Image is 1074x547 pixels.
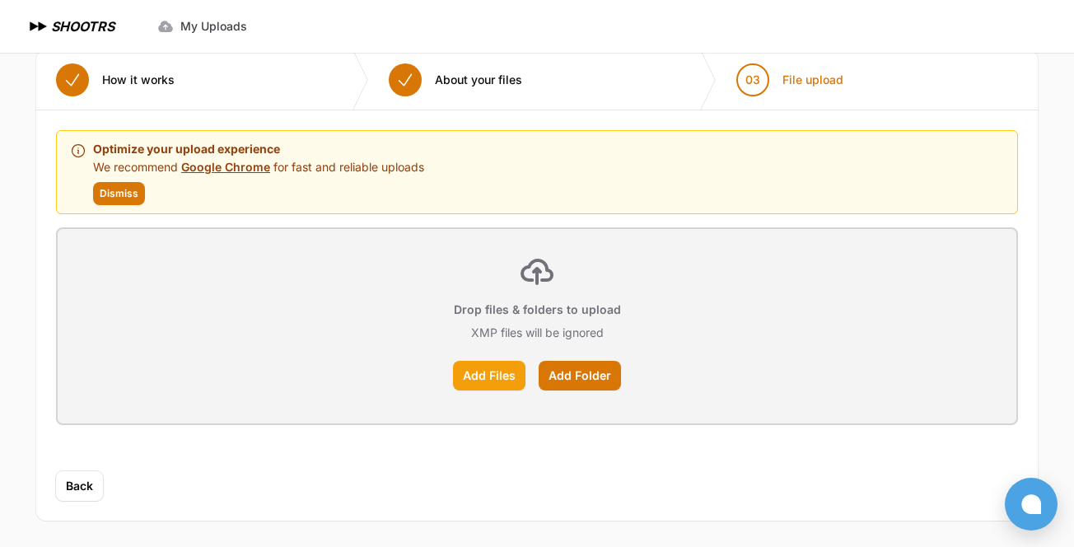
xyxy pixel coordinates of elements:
[717,50,863,110] button: 03 File upload
[26,16,114,36] a: SHOOTRS SHOOTRS
[66,478,93,494] span: Back
[539,361,621,390] label: Add Folder
[93,182,145,205] button: Dismiss
[1005,478,1058,531] button: Open chat window
[36,50,194,110] button: How it works
[102,72,175,88] span: How it works
[181,160,270,174] a: Google Chrome
[369,50,542,110] button: About your files
[93,159,424,175] p: We recommend for fast and reliable uploads
[56,471,103,501] button: Back
[745,72,760,88] span: 03
[51,16,114,36] h1: SHOOTRS
[100,187,138,200] span: Dismiss
[435,72,522,88] span: About your files
[147,12,257,41] a: My Uploads
[26,16,51,36] img: SHOOTRS
[782,72,843,88] span: File upload
[93,139,424,159] p: Optimize your upload experience
[471,325,604,341] p: XMP files will be ignored
[180,18,247,35] span: My Uploads
[454,302,621,318] p: Drop files & folders to upload
[453,361,525,390] label: Add Files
